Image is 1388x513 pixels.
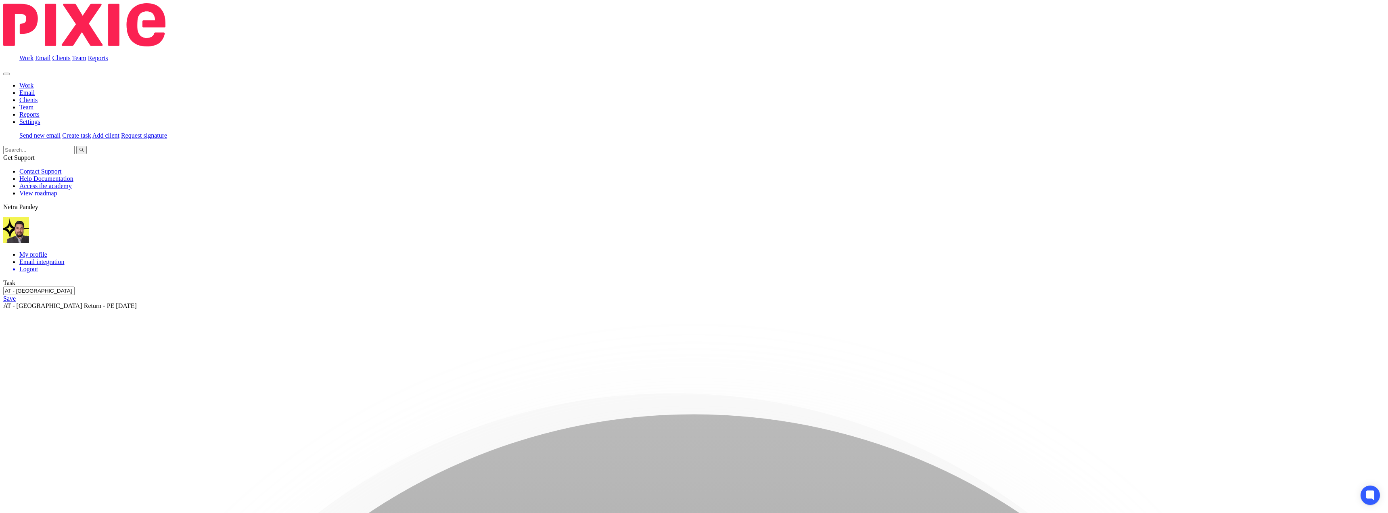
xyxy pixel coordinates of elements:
[3,302,1385,310] div: AT - [GEOGRAPHIC_DATA] Return - PE [DATE]
[19,190,57,197] a: View roadmap
[92,132,119,139] a: Add client
[3,217,29,243] img: Netra-New-Starbridge-Yellow.jpg
[3,203,1385,211] p: Netra Pandey
[19,182,72,189] a: Access the academy
[19,168,61,175] a: Contact Support
[19,118,40,125] a: Settings
[19,258,65,265] a: Email integration
[72,54,86,61] a: Team
[19,89,35,96] a: Email
[3,279,15,286] label: Task
[3,295,16,302] a: Save
[52,54,70,61] a: Clients
[19,175,73,182] a: Help Documentation
[3,146,75,154] input: Search
[3,287,1385,310] div: AT - SA Return - PE 05-04-2025
[19,82,33,89] a: Work
[19,266,38,272] span: Logout
[19,104,33,111] a: Team
[19,96,38,103] a: Clients
[121,132,167,139] a: Request signature
[19,54,33,61] a: Work
[19,111,40,118] a: Reports
[19,266,1385,273] a: Logout
[19,132,61,139] a: Send new email
[88,54,108,61] a: Reports
[3,3,165,46] img: Pixie
[35,54,50,61] a: Email
[76,146,87,154] button: Search
[19,251,47,258] a: My profile
[3,154,35,161] span: Get Support
[62,132,91,139] a: Create task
